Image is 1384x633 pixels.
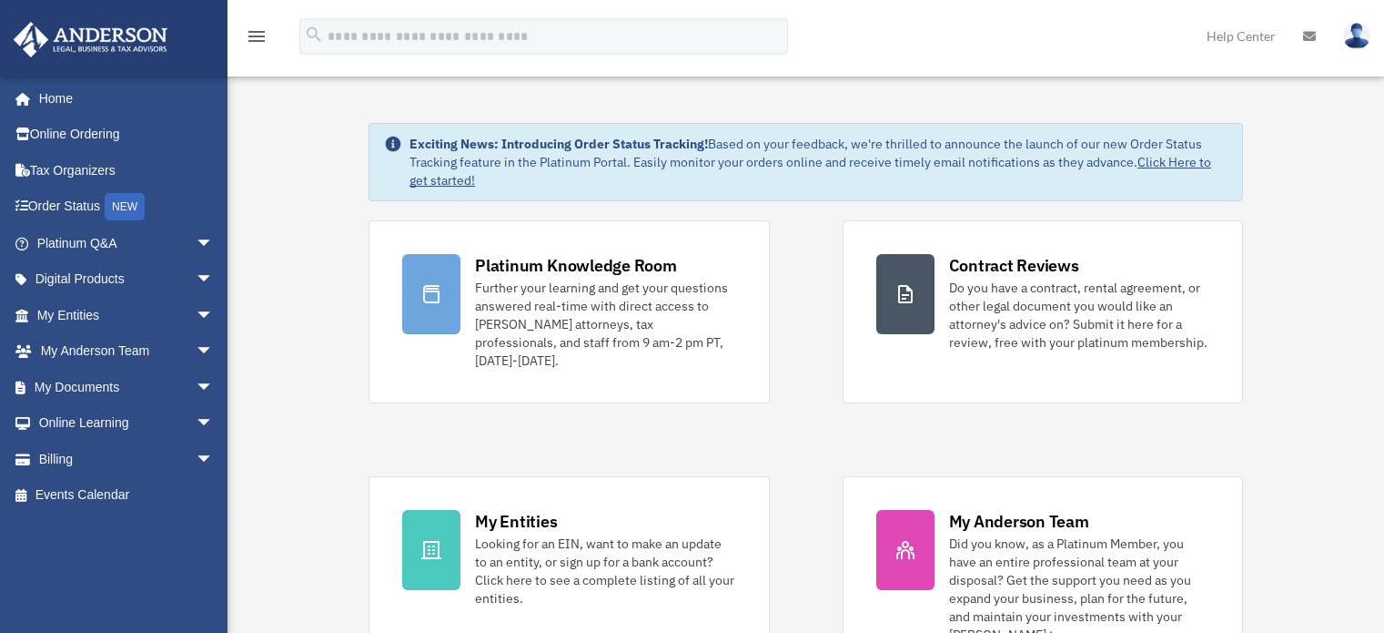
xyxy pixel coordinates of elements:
a: Contract Reviews Do you have a contract, rental agreement, or other legal document you would like... [843,220,1243,403]
div: Further your learning and get your questions answered real-time with direct access to [PERSON_NAM... [475,279,735,370]
div: My Entities [475,510,557,533]
a: Events Calendar [13,477,241,514]
a: Online Learningarrow_drop_down [13,405,241,442]
a: Platinum Q&Aarrow_drop_down [13,225,241,261]
span: arrow_drop_down [196,261,232,299]
a: Click Here to get started! [409,154,1211,189]
div: My Anderson Team [949,510,1089,533]
span: arrow_drop_down [196,225,232,262]
div: Contract Reviews [949,254,1079,277]
span: arrow_drop_down [196,441,232,478]
div: Looking for an EIN, want to make an update to an entity, or sign up for a bank account? Click her... [475,535,735,607]
img: User Pic [1343,23,1370,49]
div: Based on your feedback, we're thrilled to announce the launch of our new Order Status Tracking fe... [409,135,1227,189]
a: Online Ordering [13,117,241,153]
div: NEW [105,193,145,220]
span: arrow_drop_down [196,405,232,443]
a: Platinum Knowledge Room Further your learning and get your questions answered real-time with dire... [369,220,769,403]
span: arrow_drop_down [196,333,232,371]
a: Home [13,80,232,117]
a: Billingarrow_drop_down [13,441,241,477]
a: My Documentsarrow_drop_down [13,369,241,405]
span: arrow_drop_down [196,297,232,334]
div: Platinum Knowledge Room [475,254,677,277]
a: Order StatusNEW [13,189,241,226]
a: Digital Productsarrow_drop_down [13,261,241,298]
a: Tax Organizers [13,152,241,189]
a: My Anderson Teamarrow_drop_down [13,333,241,370]
a: My Entitiesarrow_drop_down [13,297,241,333]
strong: Exciting News: Introducing Order Status Tracking! [409,136,708,152]
a: menu [246,32,268,47]
img: Anderson Advisors Platinum Portal [8,22,173,57]
div: Do you have a contract, rental agreement, or other legal document you would like an attorney's ad... [949,279,1209,352]
i: search [304,25,324,45]
i: menu [246,26,268,47]
span: arrow_drop_down [196,369,232,406]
